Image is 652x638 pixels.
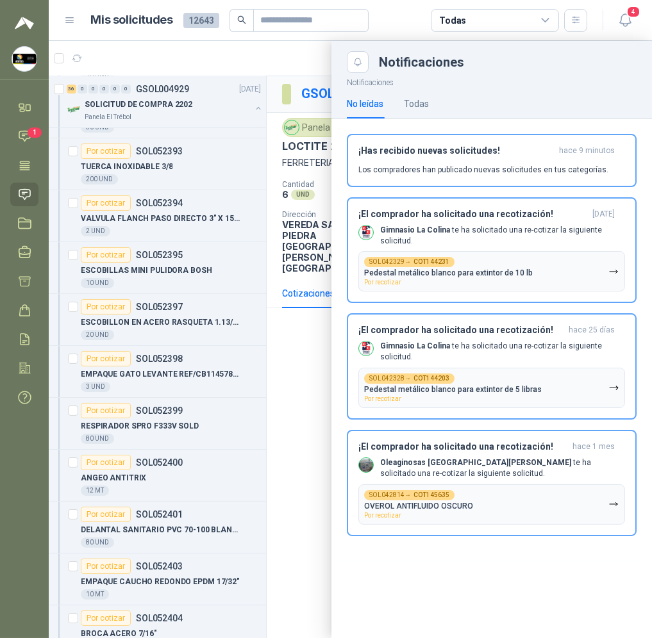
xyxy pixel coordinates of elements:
[347,430,637,536] button: ¡El comprador ha solicitado una recotización!hace 1 mes Company LogoOleaginosas [GEOGRAPHIC_DATA]...
[414,492,449,498] b: COT145635
[592,209,615,220] span: [DATE]
[358,368,625,408] button: SOL042328→COT144203Pedestal metálico blanco para extintor de 5 librasPor recotizar
[569,325,615,336] span: hace 25 días
[364,279,401,286] span: Por recotizar
[358,145,554,156] h3: ¡Has recibido nuevas solicitudes!
[414,259,449,265] b: COT144231
[380,457,625,479] p: te ha solicitado una re-cotizar la siguiente solicitud.
[358,251,625,291] button: SOL042329→COT144231Pedestal metálico blanco para extintor de 10 lbPor recotizar
[91,11,173,29] h1: Mis solicitudes
[364,490,455,500] div: SOL042814 →
[359,225,373,240] img: Company Logo
[358,441,567,452] h3: ¡El comprador ha solicitado una recotización!
[237,15,246,24] span: search
[183,13,219,28] span: 12643
[364,268,533,277] p: Pedestal metálico blanco para extintor de 10 lb
[364,373,455,384] div: SOL042328 →
[358,484,625,525] button: SOL042814→COT145635OVEROL ANTIFLUIDO OSCUROPor recotizar
[439,13,466,28] div: Todas
[347,51,369,73] button: Close
[347,134,637,187] button: ¡Has recibido nuevas solicitudes!hace 9 minutos Los compradores han publicado nuevas solicitudes ...
[364,257,455,267] div: SOL042329 →
[364,502,473,511] p: OVEROL ANTIFLUIDO OSCURO
[347,197,637,304] button: ¡El comprador ha solicitado una recotización![DATE] Company LogoGimnasio La Colina te ha solicita...
[380,225,450,234] b: Gimnasio La Colina
[380,341,450,350] b: Gimnasio La Colina
[10,124,38,148] a: 1
[347,97,383,111] div: No leídas
[15,15,34,31] img: Logo peakr
[347,313,637,420] button: ¡El comprador ha solicitado una recotización!hace 25 días Company LogoGimnasio La Colina te ha so...
[573,441,615,452] span: hace 1 mes
[28,127,42,138] span: 1
[380,341,625,363] p: te ha solicitado una re-cotizar la siguiente solicitud.
[379,56,637,69] div: Notificaciones
[359,341,373,356] img: Company Logo
[559,145,615,156] span: hace 9 minutos
[364,512,401,519] span: Por recotizar
[380,458,571,467] b: Oleaginosas [GEOGRAPHIC_DATA][PERSON_NAME]
[364,395,401,402] span: Por recotizar
[358,325,564,336] h3: ¡El comprador ha solicitado una recotización!
[364,385,542,394] p: Pedestal metálico blanco para extintor de 5 libras
[358,209,587,220] h3: ¡El comprador ha solicitado una recotización!
[380,225,625,247] p: te ha solicitado una re-cotizar la siguiente solicitud.
[358,164,608,176] p: Los compradores han publicado nuevas solicitudes en tus categorías.
[12,47,37,71] img: Company Logo
[414,375,449,382] b: COT144203
[404,97,429,111] div: Todas
[614,9,637,32] button: 4
[626,6,640,18] span: 4
[359,458,373,472] img: Company Logo
[331,73,652,89] p: Notificaciones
